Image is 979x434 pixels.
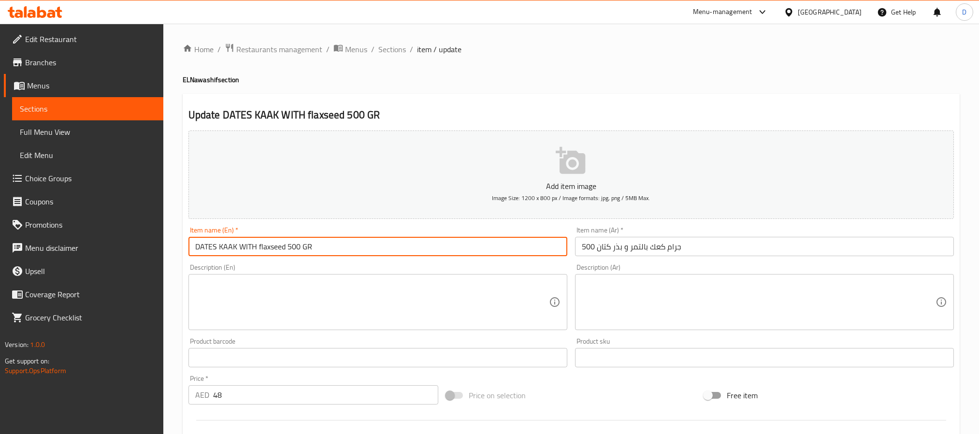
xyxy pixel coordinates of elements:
li: / [410,43,413,55]
h4: ELNawashif section [183,75,960,85]
span: Menus [345,43,367,55]
input: Enter name En [188,237,567,256]
nav: breadcrumb [183,43,960,56]
a: Edit Menu [12,144,163,167]
button: Add item imageImage Size: 1200 x 800 px / Image formats: jpg, png / 5MB Max. [188,130,954,219]
li: / [217,43,221,55]
div: Menu-management [693,6,752,18]
span: 1.0.0 [30,338,45,351]
a: Branches [4,51,163,74]
div: [GEOGRAPHIC_DATA] [798,7,862,17]
p: AED [195,389,209,401]
a: Restaurants management [225,43,322,56]
a: Home [183,43,214,55]
span: Full Menu View [20,126,156,138]
input: Please enter product barcode [188,348,567,367]
input: Please enter price [213,385,438,405]
a: Support.OpsPlatform [5,364,66,377]
span: Image Size: 1200 x 800 px / Image formats: jpg, png / 5MB Max. [492,192,650,203]
span: Edit Restaurant [25,33,156,45]
p: Add item image [203,180,939,192]
span: Grocery Checklist [25,312,156,323]
a: Sections [378,43,406,55]
span: Edit Menu [20,149,156,161]
span: Choice Groups [25,173,156,184]
span: Version: [5,338,29,351]
span: Coverage Report [25,289,156,300]
a: Menus [333,43,367,56]
a: Coupons [4,190,163,213]
input: Please enter product sku [575,348,954,367]
a: Sections [12,97,163,120]
a: Upsell [4,260,163,283]
a: Edit Restaurant [4,28,163,51]
a: Coverage Report [4,283,163,306]
a: Grocery Checklist [4,306,163,329]
span: Upsell [25,265,156,277]
span: Promotions [25,219,156,231]
a: Promotions [4,213,163,236]
span: Menus [27,80,156,91]
span: Free item [727,390,758,401]
span: Sections [20,103,156,115]
a: Choice Groups [4,167,163,190]
input: Enter name Ar [575,237,954,256]
span: Coupons [25,196,156,207]
a: Menus [4,74,163,97]
span: Get support on: [5,355,49,367]
a: Full Menu View [12,120,163,144]
span: D [962,7,966,17]
li: / [371,43,374,55]
span: Restaurants management [236,43,322,55]
li: / [326,43,330,55]
span: Price on selection [469,390,526,401]
h2: Update DATES KAAK WITH flaxseed 500 GR [188,108,954,122]
a: Menu disclaimer [4,236,163,260]
span: Branches [25,57,156,68]
span: Menu disclaimer [25,242,156,254]
span: item / update [417,43,461,55]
